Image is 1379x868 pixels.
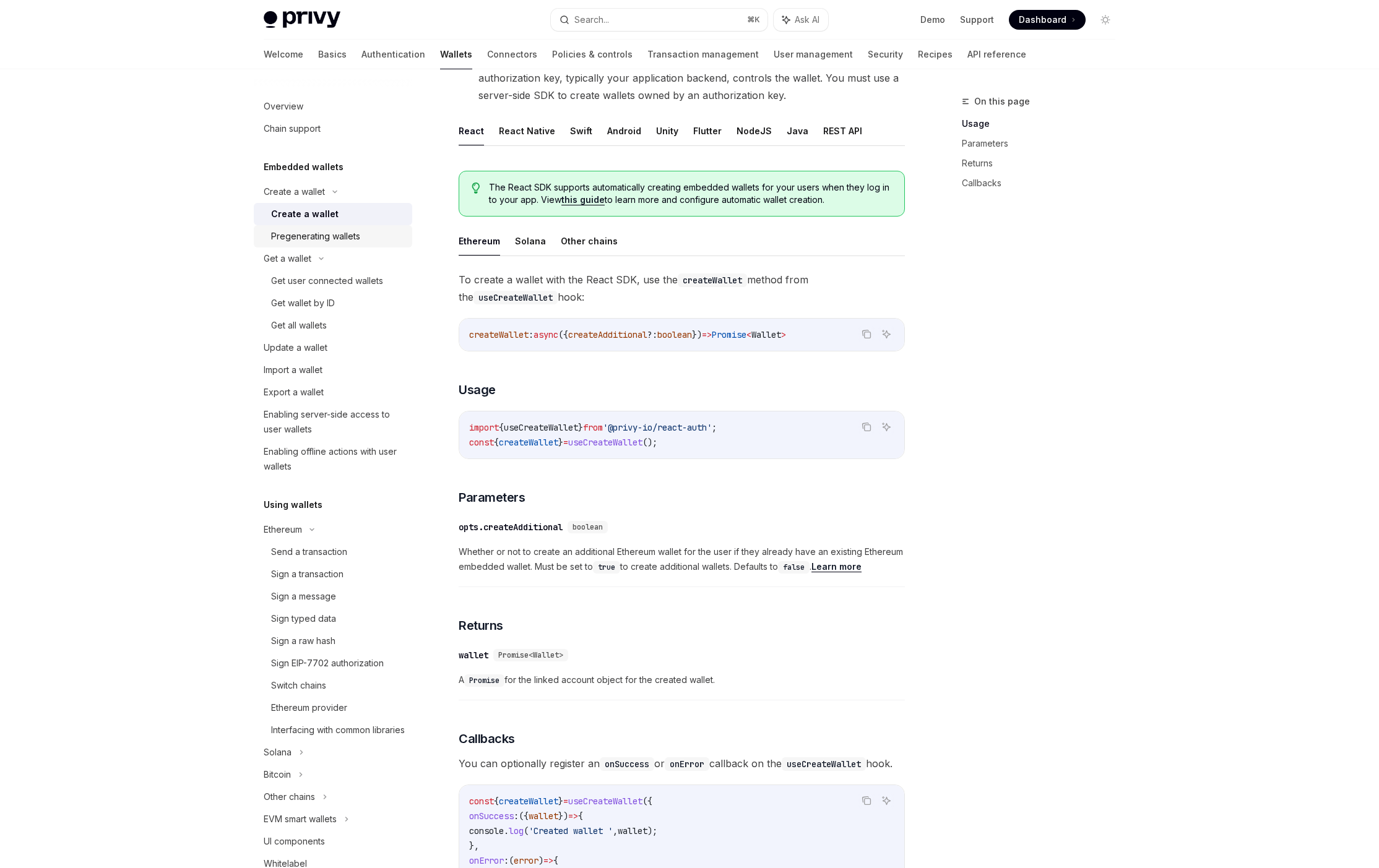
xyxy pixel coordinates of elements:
[558,810,568,822] span: })
[751,329,781,340] span: Wallet
[254,830,412,853] a: UI components
[774,9,828,31] button: Ask AI
[568,810,578,822] span: =>
[858,793,875,809] button: Copy the contents from the code block
[529,825,613,836] span: 'Created wallet '
[254,697,412,719] a: Ethereum provider
[271,567,344,582] div: Sign a transaction
[552,40,633,69] a: Policies & controls
[665,757,709,771] code: onError
[570,116,592,145] button: Swift
[264,767,291,782] div: Bitcoin
[254,403,412,440] a: Enabling server-side access to user wallets
[960,14,994,26] a: Support
[494,796,499,807] span: {
[774,40,853,69] a: User management
[868,40,903,69] a: Security
[271,723,405,737] div: Interfacing with common libraries
[254,652,412,674] a: Sign EIP-7702 authorization
[264,40,303,69] a: Welcome
[568,329,647,340] span: createAdditional
[593,561,620,574] code: true
[494,437,499,448] span: {
[712,422,717,433] span: ;
[271,656,384,671] div: Sign EIP-7702 authorization
[254,630,412,652] a: Sign a raw hash
[271,611,336,626] div: Sign typed data
[1096,10,1115,30] button: Toggle dark mode
[499,116,555,145] button: React Native
[254,270,412,292] a: Get user connected wallets
[254,563,412,585] a: Sign a transaction
[254,608,412,630] a: Sign typed data
[318,40,347,69] a: Basics
[459,521,563,533] div: opts.createAdditional
[563,796,568,807] span: =
[271,589,336,604] div: Sign a message
[647,40,759,69] a: Transaction management
[778,561,810,574] code: false
[647,825,657,836] span: );
[737,116,772,145] button: NodeJS
[568,796,642,807] span: useCreateWallet
[563,437,568,448] span: =
[469,422,499,433] span: import
[519,810,529,822] span: ({
[254,203,412,225] a: Create a wallet
[264,812,337,827] div: EVM smart wallets
[459,116,484,145] button: React
[967,40,1026,69] a: API reference
[264,99,303,114] div: Overview
[529,810,558,822] span: wallet
[702,329,712,340] span: =>
[782,757,866,771] code: useCreateWallet
[264,385,324,400] div: Export a wallet
[920,14,945,26] a: Demo
[264,497,322,512] h5: Using wallets
[271,229,360,244] div: Pregenerating wallets
[561,194,605,205] a: this guide
[1019,14,1066,26] span: Dashboard
[558,796,563,807] span: }
[254,225,412,247] a: Pregenerating wallets
[962,153,1125,173] a: Returns
[642,437,657,448] span: ();
[514,810,519,822] span: :
[918,40,953,69] a: Recipes
[271,207,339,221] div: Create a wallet
[271,700,347,715] div: Ethereum provider
[514,855,538,866] span: error
[472,183,480,194] svg: Tip
[858,326,875,342] button: Copy the contents from the code block
[712,329,746,340] span: Promise
[254,95,412,118] a: Overview
[962,134,1125,153] a: Parameters
[254,381,412,403] a: Export a wallet
[613,825,618,836] span: ,
[1009,10,1086,30] a: Dashboard
[264,522,302,537] div: Ethereum
[578,422,583,433] span: }
[795,14,819,26] span: Ask AI
[264,340,327,355] div: Update a wallet
[781,329,786,340] span: >
[254,541,412,563] a: Send a transaction
[469,825,504,836] span: console
[459,672,905,687] span: A for the linked account object for the created wallet.
[487,40,537,69] a: Connectors
[264,251,311,266] div: Get a wallet
[469,840,479,851] span: },
[878,793,894,809] button: Ask AI
[464,674,504,687] code: Promise
[811,561,862,572] a: Learn more
[583,422,603,433] span: from
[600,757,654,771] code: onSuccess
[878,326,894,342] button: Ask AI
[823,116,862,145] button: REST API
[499,437,558,448] span: createWallet
[504,422,578,433] span: useCreateWallet
[254,359,412,381] a: Import a wallet
[469,855,504,866] span: onError
[254,292,412,314] a: Get wallet by ID
[603,422,712,433] span: '@privy-io/react-auth'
